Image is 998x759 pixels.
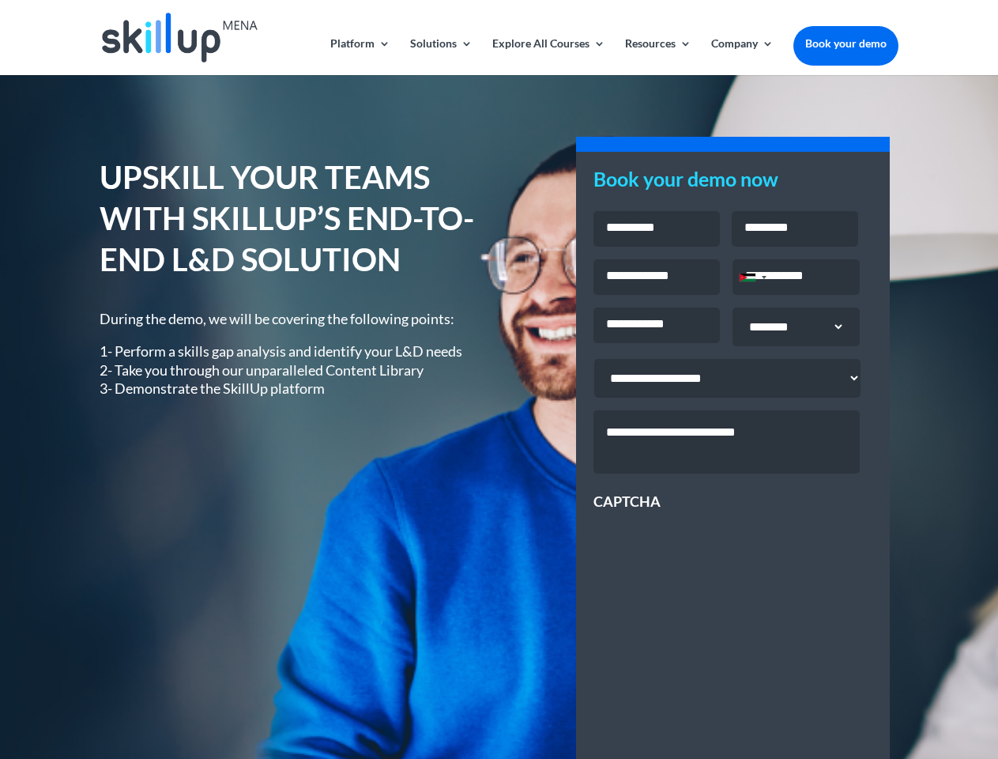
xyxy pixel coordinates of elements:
p: 1- Perform a skills gap analysis and identify your L&D needs 2- Take you through our unparalleled... [100,342,476,398]
a: Resources [625,38,691,75]
iframe: Chat Widget [735,588,998,759]
h1: UPSKILL YOUR TEAMS WITH SKILLUP’S END-TO-END L&D SOLUTION [100,157,476,288]
a: Explore All Courses [492,38,605,75]
a: Platform [330,38,390,75]
a: Book your demo [793,26,898,61]
a: Solutions [410,38,473,75]
div: During the demo, we will be covering the following points: [100,310,476,398]
div: Selected country [733,260,771,294]
img: Skillup Mena [102,13,257,62]
h3: Book your demo now [593,169,872,197]
a: Company [711,38,774,75]
label: CAPTCHA [593,493,661,511]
